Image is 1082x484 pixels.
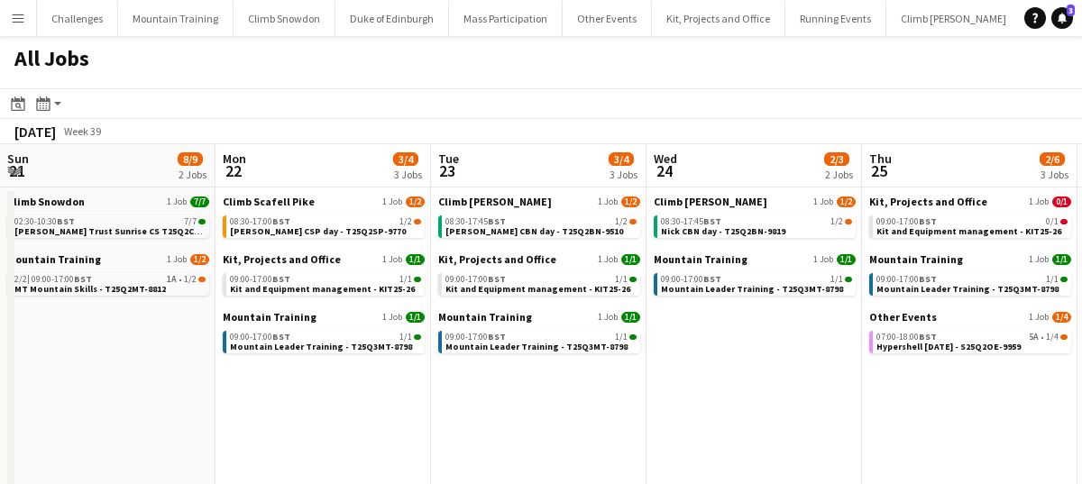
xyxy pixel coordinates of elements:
span: BST [488,273,506,285]
a: Climb Snowdon1 Job7/7 [7,195,209,208]
span: 1A [167,275,177,284]
span: 7/7 [198,219,206,224]
span: 09:00-17:00 [876,275,937,284]
span: 1/1 [629,334,637,340]
div: Climb [PERSON_NAME]1 Job1/208:30-17:45BST1/2[PERSON_NAME] CBN day - T25Q2BN-9510 [438,195,640,252]
span: BST [57,215,75,227]
span: 2/6 [1040,152,1065,166]
span: 08:30-17:45 [445,217,506,226]
span: BST [272,215,290,227]
span: BST [919,273,937,285]
span: 7/7 [190,196,209,207]
span: Jackie CBN day - T25Q2BN-9510 [445,225,623,237]
span: 09:00-17:00 [661,275,721,284]
span: 09:00-17:00 [445,275,506,284]
span: Week 39 [60,124,105,138]
span: 1 Job [813,196,833,207]
div: Kit, Projects and Office1 Job1/109:00-17:00BST1/1Kit and Equipment management - KIT25-26 [223,252,425,310]
span: 1 Job [1029,312,1049,323]
a: Kit, Projects and Office1 Job0/1 [869,195,1071,208]
button: Mass Participation [449,1,563,36]
span: 1/1 [615,333,628,342]
a: Mountain Training1 Job1/1 [654,252,856,266]
span: 1/2 [845,219,852,224]
span: 1/1 [1052,254,1071,265]
span: Mountain Training [7,252,101,266]
div: Mountain Training1 Job1/109:00-17:00BST1/1Mountain Leader Training - T25Q3MT-8798 [438,310,640,357]
div: 2 Jobs [825,168,853,181]
span: Mountain Leader Training - T25Q3MT-8798 [661,283,843,295]
button: Climb [PERSON_NAME] [886,1,1022,36]
span: 5A [1029,333,1039,342]
span: 0/1 [1052,196,1071,207]
span: BST [919,215,937,227]
span: 1/2 [629,219,637,224]
span: 1 Job [598,196,618,207]
span: 3/4 [609,152,634,166]
span: Oliver Fisher Trust Sunrise CS T25Q2CS-9334 [14,225,221,237]
span: BST [703,215,721,227]
span: 1 Job [598,312,618,323]
span: 0/1 [1060,219,1068,224]
div: [DATE] [14,123,56,141]
span: 02:30-10:30 [14,217,75,226]
span: 1/1 [1060,277,1068,282]
a: Climb Scafell Pike1 Job1/2 [223,195,425,208]
span: MT Mountain Skills - T25Q2MT-8812 [14,283,166,295]
a: 09:00-17:00BST1/1Mountain Leader Training - T25Q3MT-8798 [661,273,852,294]
span: Mountain Training [869,252,963,266]
span: Mountain Leader Training - T25Q3MT-8798 [445,341,628,352]
a: 07:00-18:00BST5A•1/4Hypershell [DATE] - S25Q2OE-9959 [876,331,1068,352]
span: Wed [654,151,677,167]
span: 1/1 [629,277,637,282]
a: Climb [PERSON_NAME]1 Job1/2 [654,195,856,208]
span: 09:00-17:00 [230,275,290,284]
div: Mountain Training1 Job1/109:00-17:00BST1/1Mountain Leader Training - T25Q3MT-8798 [223,310,425,357]
span: 0/1 [1046,217,1059,226]
span: 2/3 [824,152,849,166]
span: Kit and Equipment management - KIT25-26 [876,225,1061,237]
span: Climb Snowdon [7,195,85,208]
span: 1/1 [837,254,856,265]
span: Mountain Leader Training - T25Q3MT-8798 [230,341,412,352]
div: Mountain Training1 Job1/109:00-17:00BST1/1Mountain Leader Training - T25Q3MT-8798 [869,252,1071,310]
a: 09:00-17:00BST0/1Kit and Equipment management - KIT25-26 [876,215,1068,236]
div: 3 Jobs [1041,168,1068,181]
span: BST [919,331,937,342]
div: 3 Jobs [610,168,637,181]
span: 1/1 [406,312,425,323]
a: Kit, Projects and Office1 Job1/1 [223,252,425,266]
span: 1 Job [813,254,833,265]
a: Climb [PERSON_NAME]1 Job1/2 [438,195,640,208]
a: 08:30-17:45BST1/2[PERSON_NAME] CBN day - T25Q2BN-9510 [445,215,637,236]
div: Kit, Projects and Office1 Job1/109:00-17:00BST1/1Kit and Equipment management - KIT25-26 [438,252,640,310]
button: Challenges [37,1,118,36]
div: Climb [PERSON_NAME]1 Job1/208:30-17:45BST1/2Nick CBN day - T25Q2BN-9819 [654,195,856,252]
div: 2 Jobs [179,168,206,181]
a: 09:00-17:00BST1/1Mountain Leader Training - T25Q3MT-8798 [445,331,637,352]
a: 02:30-10:30BST7/7[PERSON_NAME] Trust Sunrise CS T25Q2CS-9334 [14,215,206,236]
div: • [14,275,206,284]
span: 8/9 [178,152,203,166]
div: Kit, Projects and Office1 Job0/109:00-17:00BST0/1Kit and Equipment management - KIT25-26 [869,195,1071,252]
a: Mountain Training1 Job1/1 [438,310,640,324]
span: Kit, Projects and Office [869,195,987,208]
span: 09:00-17:00 [876,217,937,226]
span: 25 [867,160,892,181]
span: Sun [7,151,29,167]
span: Mountain Training [223,310,316,324]
span: Mon [223,151,246,167]
a: 09:00-17:00BST1/1Kit and Equipment management - KIT25-26 [445,273,637,294]
span: 1 Job [382,254,402,265]
span: 1/1 [845,277,852,282]
span: 22 [220,160,246,181]
span: 1/1 [414,334,421,340]
span: 1/2 [414,219,421,224]
span: 1/2 [837,196,856,207]
div: • [876,333,1068,342]
a: Mountain Training1 Job1/2 [7,252,209,266]
span: 3 [1067,5,1075,16]
span: 07:00-18:00 [876,333,937,342]
span: Kit, Projects and Office [438,252,556,266]
span: BST [703,273,721,285]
